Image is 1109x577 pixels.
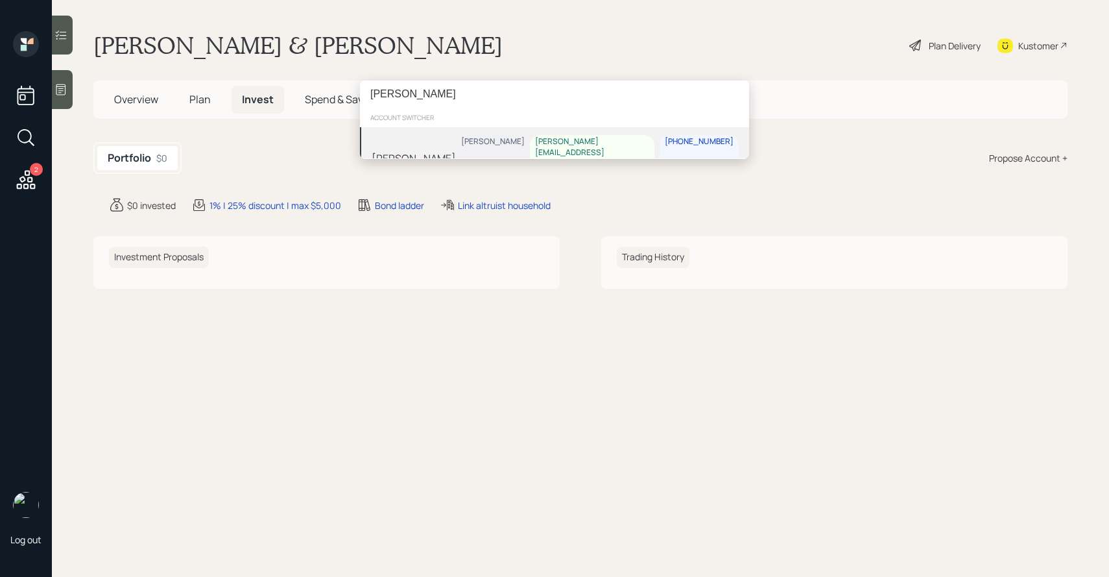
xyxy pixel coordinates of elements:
div: [PERSON_NAME][EMAIL_ADDRESS][PERSON_NAME][DOMAIN_NAME] [535,136,649,180]
input: Type a command or search… [360,80,749,108]
div: [PHONE_NUMBER] [665,136,733,147]
div: [PERSON_NAME] [372,151,456,166]
div: [PERSON_NAME] [461,136,525,147]
div: account switcher [360,108,749,127]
